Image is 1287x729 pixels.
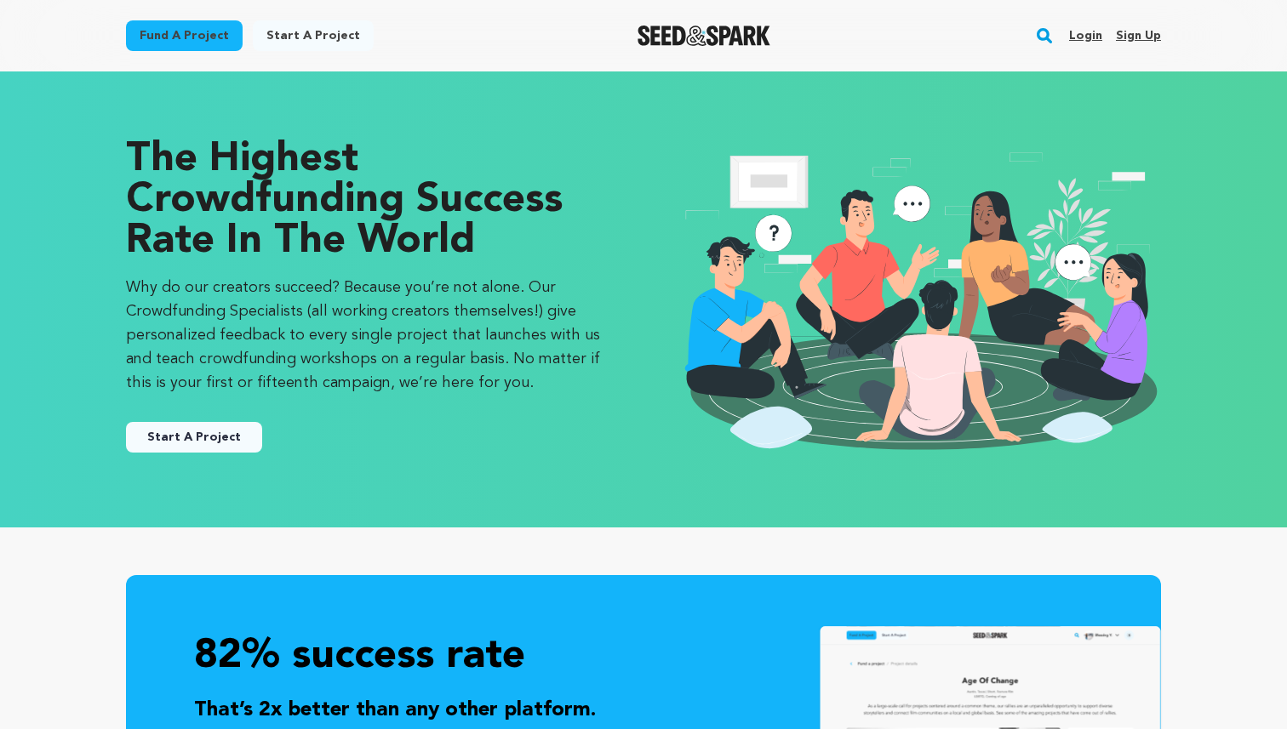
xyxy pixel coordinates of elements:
[126,140,609,262] p: The Highest Crowdfunding Success Rate in the World
[253,20,374,51] a: Start a project
[678,140,1161,459] img: seedandspark start project illustration image
[194,695,1093,726] p: That’s 2x better than any other platform.
[638,26,771,46] a: Seed&Spark Homepage
[1116,22,1161,49] a: Sign up
[1069,22,1102,49] a: Login
[638,26,771,46] img: Seed&Spark Logo Dark Mode
[126,20,243,51] a: Fund a project
[194,629,1093,685] p: 82% success rate
[126,276,609,395] p: Why do our creators succeed? Because you’re not alone. Our Crowdfunding Specialists (all working ...
[126,422,262,453] a: Start A Project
